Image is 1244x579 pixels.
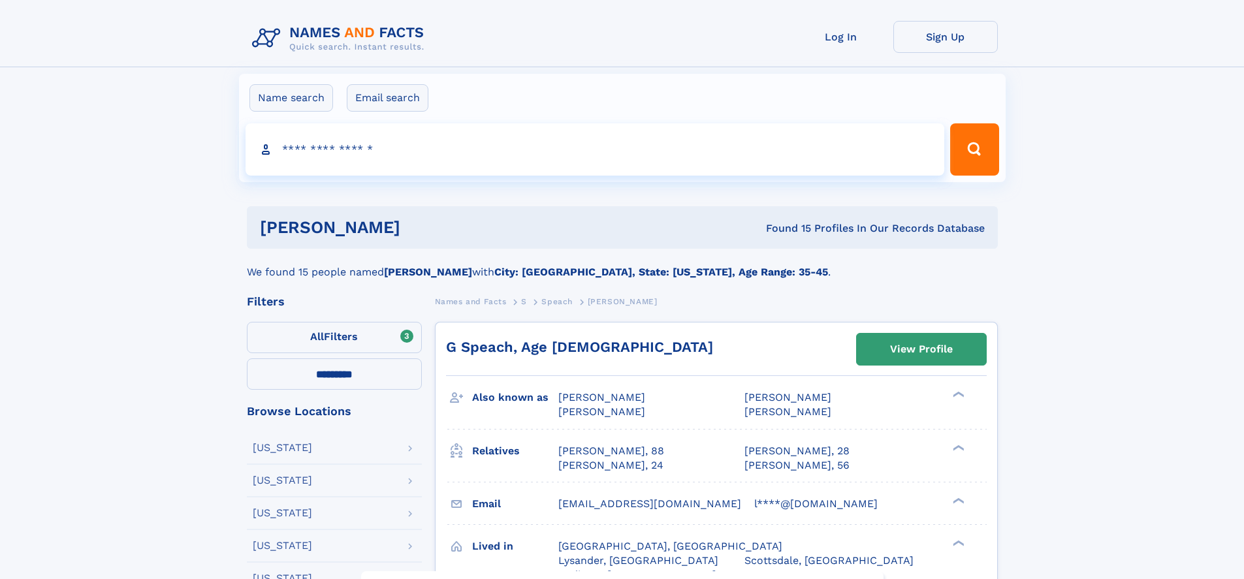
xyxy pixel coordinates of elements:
button: Search Button [950,123,998,176]
span: [PERSON_NAME] [744,391,831,403]
b: [PERSON_NAME] [384,266,472,278]
h3: Relatives [472,440,558,462]
a: [PERSON_NAME], 56 [744,458,850,473]
div: [US_STATE] [253,475,312,486]
div: We found 15 people named with . [247,249,998,280]
a: Sign Up [893,21,998,53]
label: Name search [249,84,333,112]
a: [PERSON_NAME], 24 [558,458,663,473]
div: Found 15 Profiles In Our Records Database [583,221,985,236]
img: Logo Names and Facts [247,21,435,56]
div: ❯ [949,443,965,452]
a: Speach [541,293,573,309]
a: View Profile [857,334,986,365]
input: search input [246,123,945,176]
span: [PERSON_NAME] [588,297,658,306]
div: Browse Locations [247,405,422,417]
span: [GEOGRAPHIC_DATA], [GEOGRAPHIC_DATA] [558,540,782,552]
span: [PERSON_NAME] [558,391,645,403]
div: [US_STATE] [253,540,312,551]
div: [US_STATE] [253,508,312,518]
a: [PERSON_NAME], 28 [744,444,850,458]
div: View Profile [890,334,953,364]
div: ❯ [949,496,965,505]
a: S [521,293,527,309]
a: [PERSON_NAME], 88 [558,444,664,458]
div: ❯ [949,390,965,399]
a: Log In [789,21,893,53]
a: G Speach, Age [DEMOGRAPHIC_DATA] [446,339,713,355]
b: City: [GEOGRAPHIC_DATA], State: [US_STATE], Age Range: 35-45 [494,266,828,278]
span: Lysander, [GEOGRAPHIC_DATA] [558,554,718,567]
div: ❯ [949,539,965,547]
div: Filters [247,296,422,307]
h3: Email [472,493,558,515]
span: [PERSON_NAME] [744,405,831,418]
div: [US_STATE] [253,443,312,453]
span: All [310,330,324,343]
h1: [PERSON_NAME] [260,219,583,236]
span: [PERSON_NAME] [558,405,645,418]
h3: Also known as [472,386,558,409]
label: Email search [347,84,428,112]
span: Scottsdale, [GEOGRAPHIC_DATA] [744,554,914,567]
h3: Lived in [472,535,558,557]
span: Speach [541,297,573,306]
span: [EMAIL_ADDRESS][DOMAIN_NAME] [558,497,741,510]
span: S [521,297,527,306]
a: Names and Facts [435,293,507,309]
label: Filters [247,322,422,353]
